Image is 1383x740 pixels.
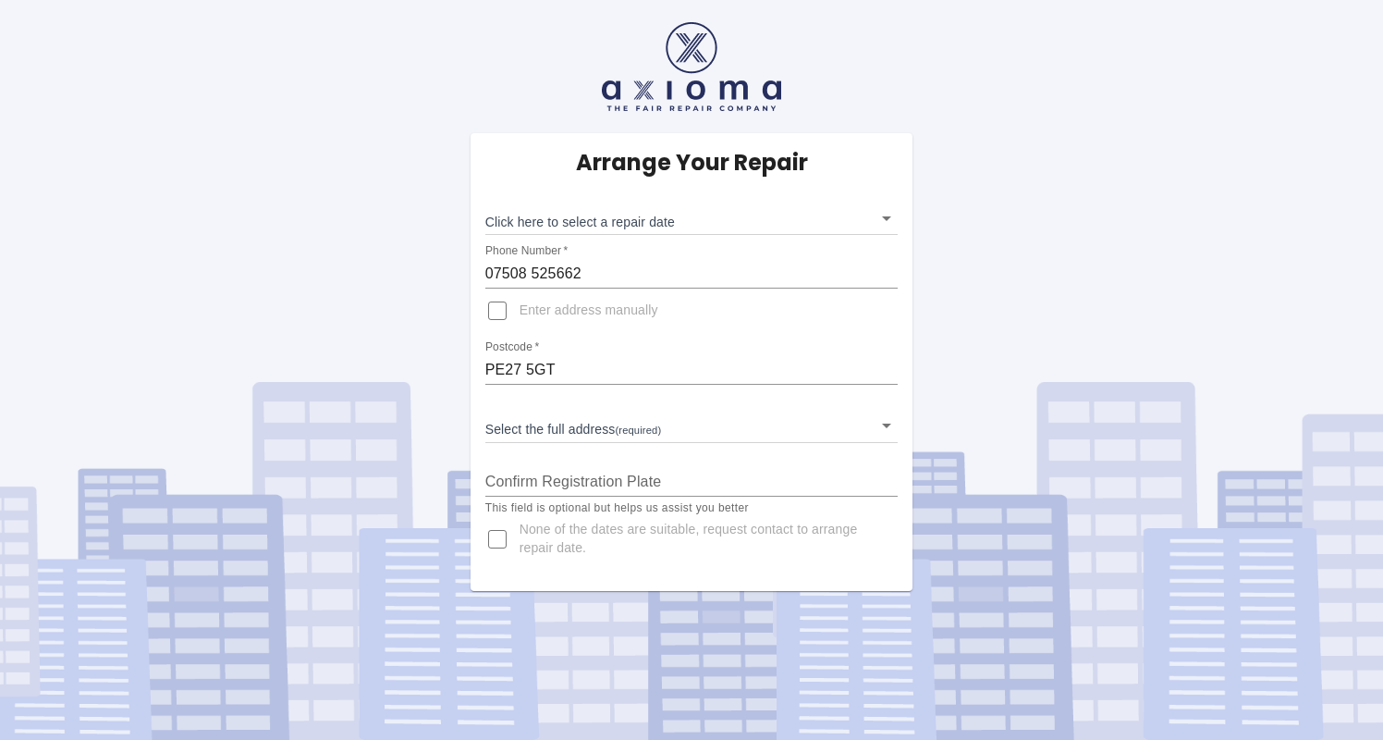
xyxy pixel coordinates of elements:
label: Phone Number [485,243,568,259]
img: axioma [602,22,781,111]
label: Postcode [485,339,539,355]
p: This field is optional but helps us assist you better [485,499,899,518]
h5: Arrange Your Repair [576,148,808,178]
span: Enter address manually [520,302,658,320]
span: None of the dates are suitable, request contact to arrange repair date. [520,521,884,558]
